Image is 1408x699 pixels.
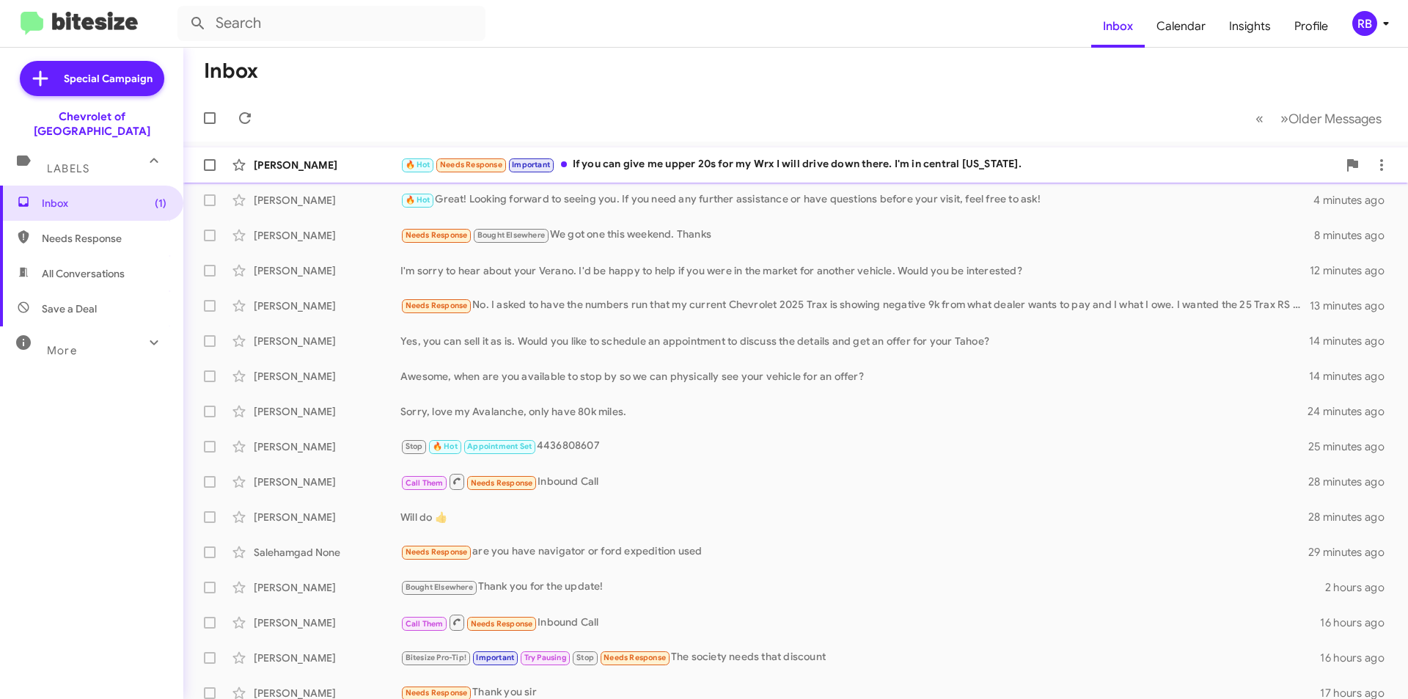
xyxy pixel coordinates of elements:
[155,196,166,211] span: (1)
[406,478,444,488] span: Call Them
[254,369,400,384] div: [PERSON_NAME]
[1309,369,1396,384] div: 14 minutes ago
[406,619,444,629] span: Call Them
[1280,109,1288,128] span: »
[47,344,77,357] span: More
[254,475,400,489] div: [PERSON_NAME]
[254,263,400,278] div: [PERSON_NAME]
[604,653,666,662] span: Needs Response
[1255,109,1264,128] span: «
[204,59,258,83] h1: Inbox
[1247,103,1390,133] nav: Page navigation example
[400,191,1313,208] div: Great! Looking forward to seeing you. If you need any further assistance or have questions before...
[1313,193,1396,208] div: 4 minutes ago
[1247,103,1272,133] button: Previous
[1091,5,1145,48] a: Inbox
[1308,439,1396,454] div: 25 minutes ago
[42,266,125,281] span: All Conversations
[476,653,514,662] span: Important
[400,156,1338,173] div: If you can give me upper 20s for my Wrx I will drive down there. I'm in central [US_STATE].
[1272,103,1390,133] button: Next
[254,439,400,454] div: [PERSON_NAME]
[1145,5,1217,48] a: Calendar
[400,472,1308,491] div: Inbound Call
[512,160,550,169] span: Important
[406,547,468,557] span: Needs Response
[400,227,1314,244] div: We got one this weekend. Thanks
[400,649,1320,666] div: The society needs that discount
[1320,651,1396,665] div: 16 hours ago
[406,582,473,592] span: Bought Elsewhere
[400,297,1310,314] div: No. I asked to have the numbers run that my current Chevrolet 2025 Trax is showing negative 9k fr...
[254,545,400,560] div: Salehamgad None
[406,230,468,240] span: Needs Response
[400,438,1308,455] div: 4436808607
[64,71,153,86] span: Special Campaign
[254,228,400,243] div: [PERSON_NAME]
[400,369,1309,384] div: Awesome, when are you available to stop by so we can physically see your vehicle for an offer?
[406,301,468,310] span: Needs Response
[400,510,1308,524] div: Will do 👍
[1283,5,1340,48] a: Profile
[406,688,468,698] span: Needs Response
[406,160,430,169] span: 🔥 Hot
[1325,580,1396,595] div: 2 hours ago
[1310,299,1396,313] div: 13 minutes ago
[1308,510,1396,524] div: 28 minutes ago
[1308,475,1396,489] div: 28 minutes ago
[254,510,400,524] div: [PERSON_NAME]
[1320,615,1396,630] div: 16 hours ago
[406,653,466,662] span: Bitesize Pro-Tip!
[471,478,533,488] span: Needs Response
[42,231,166,246] span: Needs Response
[254,299,400,313] div: [PERSON_NAME]
[477,230,545,240] span: Bought Elsewhere
[400,334,1309,348] div: Yes, you can sell it as is. Would you like to schedule an appointment to discuss the details and ...
[400,613,1320,632] div: Inbound Call
[1217,5,1283,48] a: Insights
[47,162,89,175] span: Labels
[471,619,533,629] span: Needs Response
[1340,11,1392,36] button: RB
[254,651,400,665] div: [PERSON_NAME]
[400,579,1325,596] div: Thank you for the update!
[467,442,532,451] span: Appointment Set
[524,653,567,662] span: Try Pausing
[400,544,1308,560] div: are you have navigator or ford expedition used
[1308,404,1396,419] div: 24 minutes ago
[400,404,1308,419] div: Sorry, love my Avalanche, only have 80k miles.
[1310,263,1396,278] div: 12 minutes ago
[254,615,400,630] div: [PERSON_NAME]
[433,442,458,451] span: 🔥 Hot
[1288,111,1382,127] span: Older Messages
[1308,545,1396,560] div: 29 minutes ago
[42,301,97,316] span: Save a Deal
[254,193,400,208] div: [PERSON_NAME]
[1314,228,1396,243] div: 8 minutes ago
[20,61,164,96] a: Special Campaign
[400,263,1310,278] div: I'm sorry to hear about your Verano. I'd be happy to help if you were in the market for another v...
[406,195,430,205] span: 🔥 Hot
[1352,11,1377,36] div: RB
[406,442,423,451] span: Stop
[42,196,166,211] span: Inbox
[576,653,594,662] span: Stop
[177,6,485,41] input: Search
[254,158,400,172] div: [PERSON_NAME]
[254,404,400,419] div: [PERSON_NAME]
[440,160,502,169] span: Needs Response
[1309,334,1396,348] div: 14 minutes ago
[254,580,400,595] div: [PERSON_NAME]
[254,334,400,348] div: [PERSON_NAME]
